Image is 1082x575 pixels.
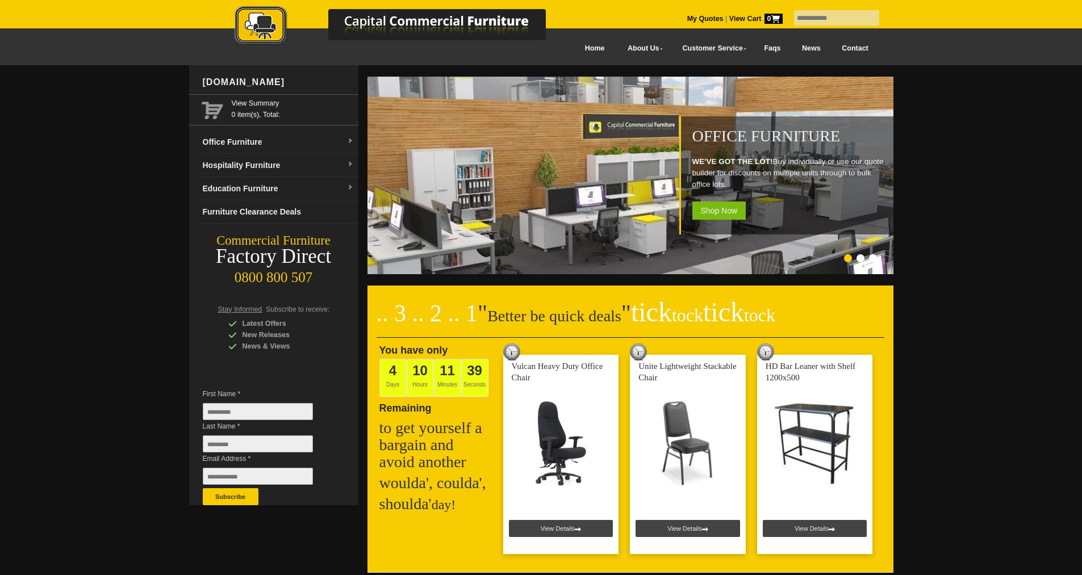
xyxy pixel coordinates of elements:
a: Customer Service [670,36,753,61]
span: .. 3 .. 2 .. 1 [377,300,478,326]
h2: shoulda' [379,496,493,513]
a: News [791,36,831,61]
strong: WE'VE GOT THE LOT! [692,157,773,166]
span: Email Address * [203,453,330,464]
div: Commercial Furniture [189,233,358,249]
span: 39 [467,363,482,378]
a: Capital Commercial Furniture Logo [203,6,601,51]
span: 11 [440,363,455,378]
img: tick tock deal clock [503,343,520,360]
div: 0800 800 507 [189,264,358,286]
span: tock [672,305,703,325]
img: dropdown [347,138,354,145]
span: Stay Informed [218,305,262,313]
span: 0 item(s), Total: [232,98,354,119]
div: [DOMAIN_NAME] [198,65,358,99]
span: Subscribe to receive: [266,305,329,313]
a: Hospitality Furnituredropdown [198,154,358,177]
h2: woulda', coulda', [379,475,493,492]
span: Remaining [379,398,432,414]
a: Furniture Clearance Deals [198,200,358,224]
div: Latest Offers [228,318,336,329]
img: tick tock deal clock [630,343,647,360]
a: Contact [831,36,879,61]
a: Office Furnituredropdown [198,131,358,154]
input: First Name * [203,403,313,420]
a: Faqs [754,36,792,61]
div: News & Views [228,341,336,352]
input: Last Name * [203,435,313,452]
img: dropdown [347,184,354,191]
a: About Us [615,36,670,61]
a: Education Furnituredropdown [198,177,358,200]
a: View Cart0 [727,15,782,23]
span: 10 [412,363,428,378]
h1: Office Furniture [692,128,888,145]
li: Page dot 2 [857,254,864,262]
a: View Summary [232,98,354,109]
span: Hours [407,359,434,397]
img: Office Furniture [367,77,896,274]
li: Page dot 3 [869,254,877,262]
h2: to get yourself a bargain and avoid another [379,419,493,471]
span: Minutes [434,359,461,397]
span: Last Name * [203,421,330,432]
span: 0 [764,14,783,24]
strong: View Cart [729,15,783,23]
span: " [621,300,775,326]
img: Capital Commercial Furniture Logo [203,6,601,47]
img: tick tock deal clock [757,343,774,360]
span: Days [379,359,407,397]
img: dropdown [347,161,354,168]
li: Page dot 1 [844,254,852,262]
p: Buy individually or use our quote builder for discounts on multiple units through to bulk office ... [692,156,888,190]
span: You have only [379,345,448,356]
a: Office Furniture WE'VE GOT THE LOT!Buy individually or use our quote builder for discounts on mul... [367,268,896,276]
span: day! [432,497,456,512]
a: My Quotes [687,15,724,23]
span: Seconds [461,359,488,397]
button: Subscribe [203,488,258,505]
span: First Name * [203,388,330,400]
span: " [478,300,487,326]
div: New Releases [228,329,336,341]
span: Shop Now [692,202,746,220]
span: tick tick [631,297,775,327]
h2: Better be quick deals [377,304,884,338]
div: Factory Direct [189,249,358,265]
span: tock [744,305,775,325]
input: Email Address * [203,468,313,485]
span: 4 [389,363,396,378]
